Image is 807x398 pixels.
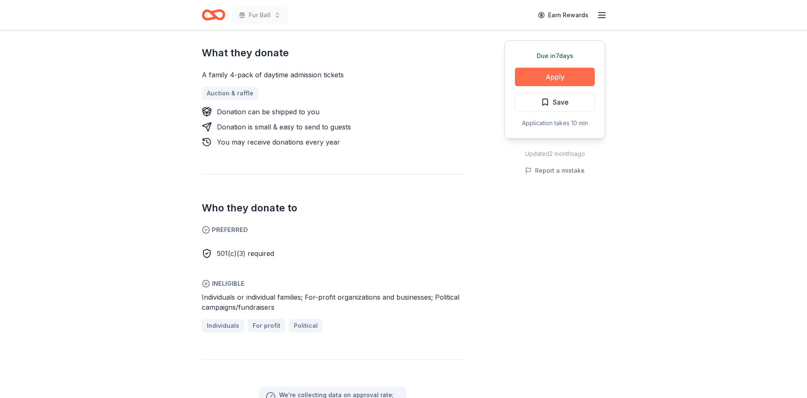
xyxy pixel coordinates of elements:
[253,321,280,331] span: For profit
[202,319,244,332] a: Individuals
[533,8,593,23] a: Earn Rewards
[249,10,271,20] span: Fur Ball
[217,107,319,117] div: Donation can be shipped to you
[504,149,605,159] div: Updated 2 months ago
[515,51,595,61] div: Due in 7 days
[202,225,464,235] span: Preferred
[202,293,459,311] span: Individuals or individual families; For-profit organizations and businesses; Political campaigns/...
[515,93,595,111] button: Save
[248,319,285,332] a: For profit
[217,249,274,258] span: 501(c)(3) required
[202,87,258,100] a: Auction & raffle
[217,137,340,147] div: You may receive donations every year
[217,122,351,132] div: Donation is small & easy to send to guests
[294,321,318,331] span: Political
[515,68,595,86] button: Apply
[202,70,464,80] div: A family 4-pack of daytime admission tickets
[202,279,464,289] span: Ineligible
[515,118,595,128] div: Application takes 10 min
[553,97,569,108] span: Save
[202,5,225,25] a: Home
[202,46,464,60] h2: What they donate
[525,166,585,176] button: Report a mistake
[207,321,239,331] span: Individuals
[202,201,464,215] h2: Who they donate to
[232,7,287,24] button: Fur Ball
[289,319,323,332] a: Political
